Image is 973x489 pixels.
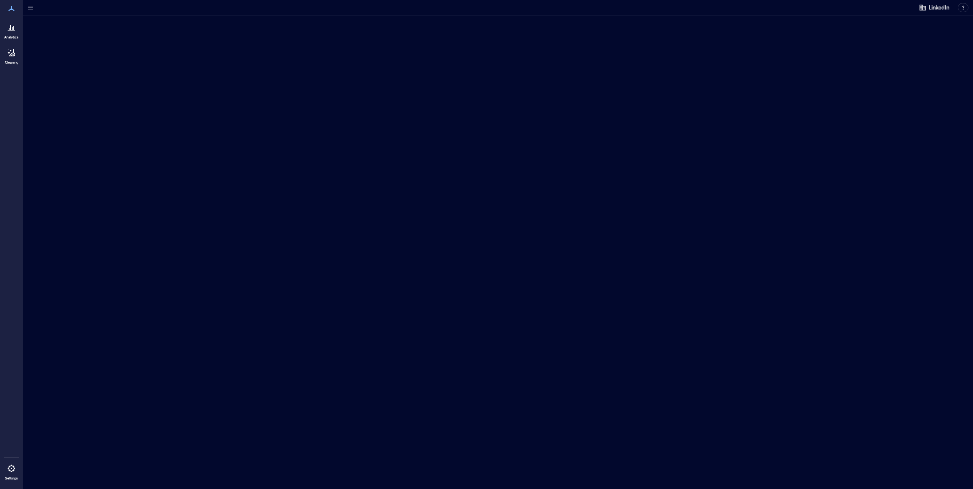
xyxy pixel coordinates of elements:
span: LinkedIn [929,4,949,11]
p: Analytics [4,35,19,40]
a: Settings [2,459,21,483]
a: Cleaning [2,43,21,67]
p: Cleaning [5,60,18,65]
button: LinkedIn [917,2,952,14]
a: Analytics [2,18,21,42]
p: Settings [5,476,18,481]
